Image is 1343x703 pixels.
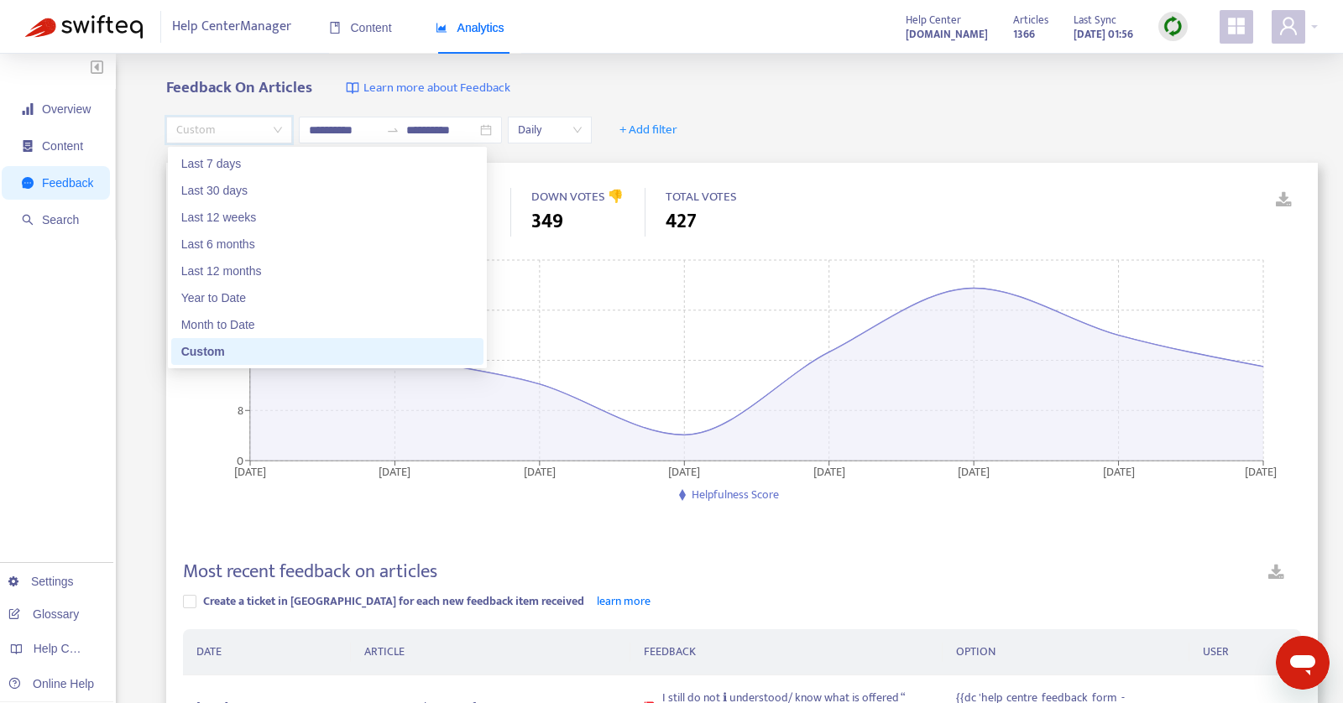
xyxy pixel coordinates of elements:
[171,177,483,204] div: Last 30 days
[172,11,291,43] span: Help Center Manager
[1189,629,1301,675] th: USER
[524,461,556,481] tspan: [DATE]
[234,461,266,481] tspan: [DATE]
[8,677,94,690] a: Online Help
[171,258,483,284] div: Last 12 months
[813,461,845,481] tspan: [DATE]
[233,351,243,370] tspan: 16
[183,629,351,675] th: DATE
[346,79,510,98] a: Learn more about Feedback
[1226,16,1246,36] span: appstore
[666,206,697,237] span: 427
[379,461,411,481] tspan: [DATE]
[386,123,400,137] span: swap-right
[42,102,91,116] span: Overview
[22,214,34,226] span: search
[1013,25,1035,44] strong: 1366
[8,607,79,621] a: Glossary
[1163,16,1184,37] img: sync.dc5367851b00ba804db3.png
[1074,25,1133,44] strong: [DATE] 01:56
[22,103,34,115] span: signal
[181,289,473,307] div: Year to Date
[518,117,582,143] span: Daily
[630,629,943,675] th: FEEDBACK
[531,206,563,237] span: 349
[906,25,988,44] strong: [DOMAIN_NAME]
[181,154,473,173] div: Last 7 days
[1276,636,1330,690] iframe: Button to launch messaging window
[34,642,102,655] span: Help Centers
[669,461,701,481] tspan: [DATE]
[181,235,473,253] div: Last 6 months
[181,315,473,334] div: Month to Date
[42,213,79,227] span: Search
[943,629,1189,675] th: OPTION
[1278,16,1299,36] span: user
[181,262,473,280] div: Last 12 months
[171,231,483,258] div: Last 6 months
[22,177,34,189] span: message
[181,208,473,227] div: Last 12 weeks
[42,176,93,190] span: Feedback
[238,401,243,420] tspan: 8
[171,284,483,311] div: Year to Date
[619,120,677,140] span: + Add filter
[386,123,400,137] span: to
[351,629,630,675] th: ARTICLE
[666,186,737,207] span: TOTAL VOTES
[171,150,483,177] div: Last 7 days
[166,75,312,101] b: Feedback On Articles
[171,338,483,365] div: Custom
[1013,11,1048,29] span: Articles
[42,139,83,153] span: Content
[22,140,34,152] span: container
[906,11,961,29] span: Help Center
[183,560,437,583] h4: Most recent feedback on articles
[176,117,282,143] span: Custom
[25,15,143,39] img: Swifteq
[597,591,651,611] a: learn more
[436,22,447,34] span: area-chart
[181,342,473,361] div: Custom
[906,24,988,44] a: [DOMAIN_NAME]
[959,461,990,481] tspan: [DATE]
[237,450,243,470] tspan: 0
[607,117,690,143] button: + Add filter
[203,591,584,611] span: Create a ticket in [GEOGRAPHIC_DATA] for each new feedback item received
[171,204,483,231] div: Last 12 weeks
[171,311,483,338] div: Month to Date
[346,81,359,95] img: image-link
[181,181,473,200] div: Last 30 days
[436,21,504,34] span: Analytics
[1103,461,1135,481] tspan: [DATE]
[1246,461,1278,481] tspan: [DATE]
[531,186,624,207] span: DOWN VOTES 👎
[329,22,341,34] span: book
[8,575,74,588] a: Settings
[1074,11,1116,29] span: Last Sync
[363,79,510,98] span: Learn more about Feedback
[329,21,392,34] span: Content
[692,485,779,504] span: Helpfulness Score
